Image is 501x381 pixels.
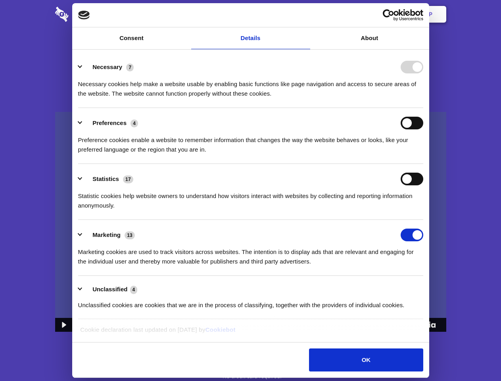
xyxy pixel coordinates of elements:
label: Statistics [92,175,119,182]
a: Login [360,2,394,27]
div: Marketing cookies are used to track visitors across websites. The intention is to display ads tha... [78,241,423,266]
img: logo-wordmark-white-trans-d4663122ce5f474addd5e946df7df03e33cb6a1c49d2221995e7729f52c070b2.svg [55,7,123,22]
div: Necessary cookies help make a website usable by enabling basic functions like page navigation and... [78,73,423,98]
a: Pricing [233,2,267,27]
span: 7 [126,63,134,71]
a: Usercentrics Cookiebot - opens in a new window [354,9,423,21]
button: Unclassified (4) [78,285,142,294]
button: OK [309,348,423,371]
a: About [310,27,429,49]
label: Preferences [92,119,127,126]
a: Consent [72,27,191,49]
h1: Eliminate Slack Data Loss. [55,36,446,64]
label: Marketing [92,231,121,238]
div: Preference cookies enable a website to remember information that changes the way the website beha... [78,129,423,154]
a: Details [191,27,310,49]
span: 4 [131,119,138,127]
button: Necessary (7) [78,61,139,73]
h4: Auto-redaction of sensitive data, encrypted data sharing and self-destructing private chats. Shar... [55,72,446,98]
iframe: Drift Widget Chat Controller [461,341,491,371]
span: 4 [130,286,138,294]
button: Marketing (13) [78,229,140,241]
span: 13 [125,231,135,239]
button: Statistics (17) [78,173,138,185]
div: Statistic cookies help website owners to understand how visitors interact with websites by collec... [78,185,423,210]
div: Unclassified cookies are cookies that we are in the process of classifying, together with the pro... [78,294,423,310]
img: logo [78,11,90,19]
img: Sharesecret [55,112,446,332]
button: Preferences (4) [78,117,143,129]
a: Contact [322,2,358,27]
a: Cookiebot [205,326,236,333]
div: Cookie declaration last updated on [DATE] by [74,325,427,341]
label: Necessary [92,63,122,70]
span: 17 [123,175,133,183]
button: Play Video [55,318,71,332]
